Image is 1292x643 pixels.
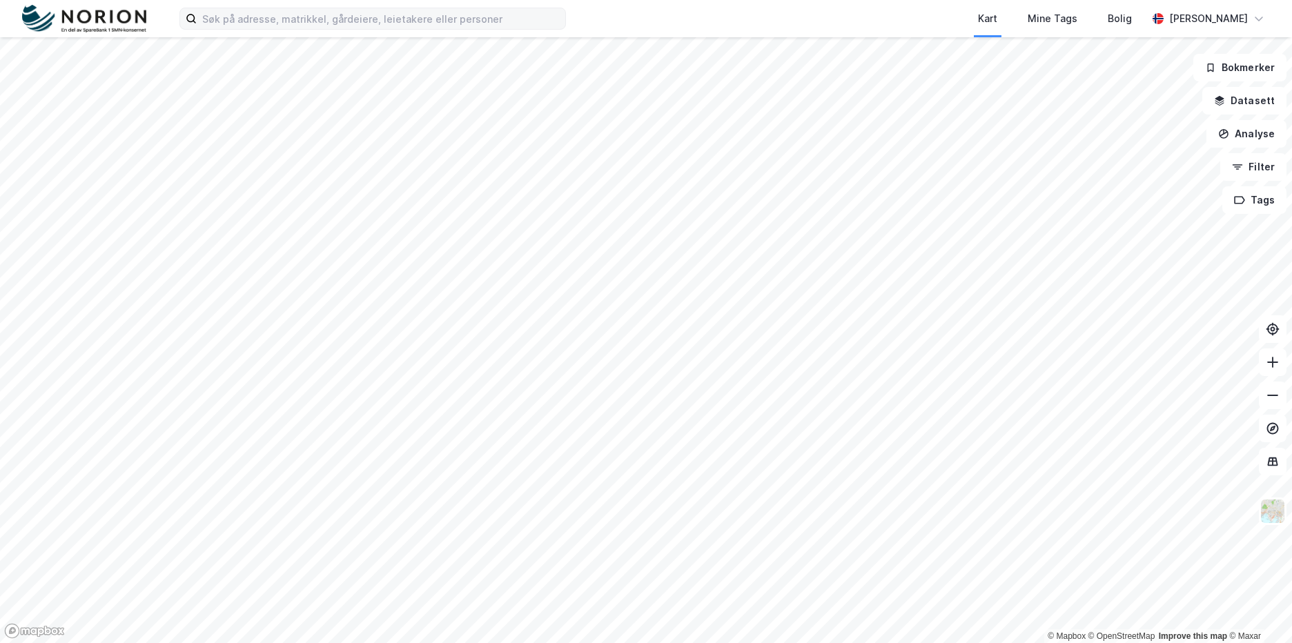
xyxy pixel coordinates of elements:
[1028,10,1077,27] div: Mine Tags
[1108,10,1132,27] div: Bolig
[22,5,146,33] img: norion-logo.80e7a08dc31c2e691866.png
[978,10,997,27] div: Kart
[1193,54,1286,81] button: Bokmerker
[1088,631,1155,641] a: OpenStreetMap
[1159,631,1227,641] a: Improve this map
[197,8,565,29] input: Søk på adresse, matrikkel, gårdeiere, leietakere eller personer
[1223,577,1292,643] div: Kontrollprogram for chat
[1260,498,1286,524] img: Z
[1206,120,1286,148] button: Analyse
[1223,577,1292,643] iframe: Chat Widget
[1220,153,1286,181] button: Filter
[1169,10,1248,27] div: [PERSON_NAME]
[1202,87,1286,115] button: Datasett
[1048,631,1086,641] a: Mapbox
[4,623,65,639] a: Mapbox homepage
[1222,186,1286,214] button: Tags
